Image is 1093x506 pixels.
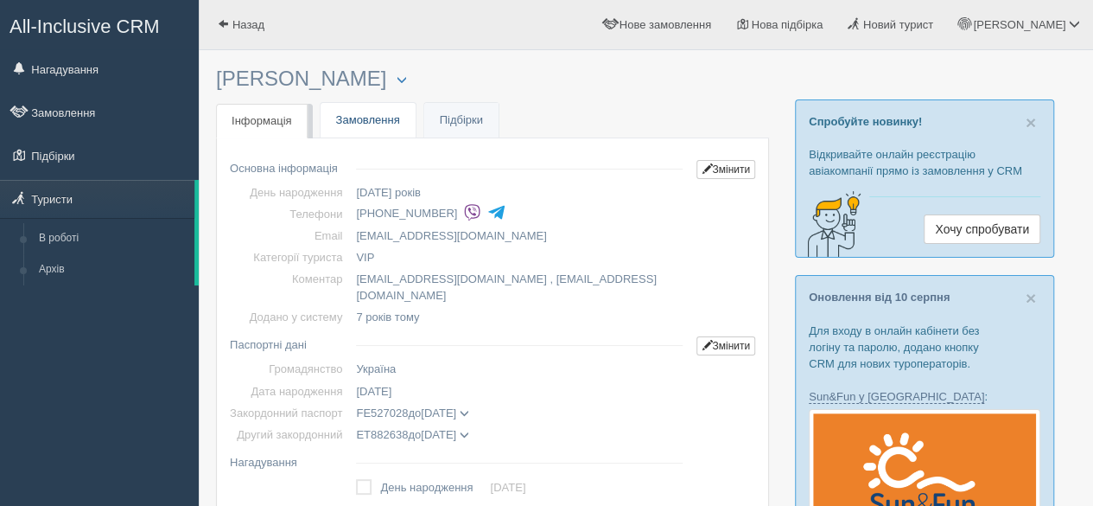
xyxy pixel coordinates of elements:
span: ET882638 [356,428,408,441]
img: creative-idea-2907357.png [796,189,865,259]
td: Другий закордонний [230,424,349,445]
td: VIP [349,247,689,268]
p: : [809,388,1040,405]
td: Основна інформація [230,151,349,182]
a: Підбірки [424,103,499,138]
span: до [356,428,468,441]
td: День народження [230,182,349,203]
span: FE527028 [356,407,408,420]
a: Хочу спробувати [924,215,1040,244]
span: [PERSON_NAME] [973,18,1065,31]
img: viber-colored.svg [463,203,481,221]
span: [DATE] [421,428,456,441]
td: Коментар [230,268,349,306]
img: telegram-colored-4375108.svg [487,203,505,221]
td: Закордонний паспорт [230,402,349,424]
td: Нагадування [230,445,349,473]
button: Close [1026,113,1036,131]
td: Громадянство [230,358,349,380]
a: Оновлення від 10 серпня [809,291,950,304]
span: 7 років тому [356,311,419,323]
span: Нове замовлення [620,18,711,31]
td: Email [230,225,349,247]
span: до [356,407,468,420]
span: × [1026,112,1036,132]
span: Назад [232,18,264,31]
td: День народження [380,476,490,500]
a: Змінити [696,336,755,355]
a: Змінити [696,160,755,179]
td: Додано у систему [230,306,349,328]
p: Спробуйте новинку! [809,113,1040,130]
a: Інформація [216,104,308,139]
td: Телефони [230,203,349,225]
a: Замовлення [321,103,416,138]
p: Відкривайте онлайн реєстрацію авіакомпанії прямо із замовлення у CRM [809,146,1040,179]
td: Україна [349,358,689,380]
button: Close [1026,289,1036,307]
li: [PHONE_NUMBER] [356,202,689,226]
a: All-Inclusive CRM [1,1,198,48]
a: Sun&Fun у [GEOGRAPHIC_DATA] [809,390,984,404]
td: Паспортні дані [230,328,349,358]
span: Нова підбірка [752,18,823,31]
td: [EMAIL_ADDRESS][DOMAIN_NAME] , [EMAIL_ADDRESS][DOMAIN_NAME] [349,268,689,306]
span: [DATE] [356,385,391,398]
span: Новий турист [863,18,933,31]
span: Інформація [232,114,292,127]
a: [DATE] [490,481,525,494]
a: Архів [31,254,194,285]
span: × [1026,288,1036,308]
h3: [PERSON_NAME] [216,67,769,91]
p: Для входу в онлайн кабінети без логіну та паролю, додано кнопку CRM для нових туроператорів. [809,323,1040,372]
span: [DATE] [421,407,456,420]
span: All-Inclusive CRM [10,16,160,37]
a: В роботі [31,223,194,254]
td: [DATE] років [349,182,689,203]
td: [EMAIL_ADDRESS][DOMAIN_NAME] [349,225,689,247]
td: Категорії туриста [230,247,349,268]
td: Дата народження [230,381,349,402]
